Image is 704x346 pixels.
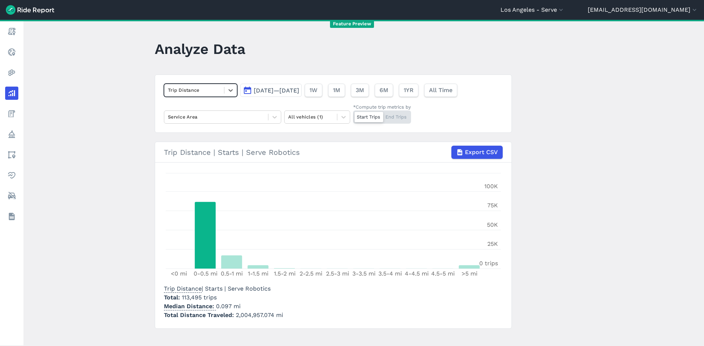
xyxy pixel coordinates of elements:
[221,270,243,277] tspan: 0.5-1 mi
[451,146,503,159] button: Export CSV
[500,6,565,14] button: Los Angeles - Serve
[588,6,698,14] button: [EMAIL_ADDRESS][DOMAIN_NAME]
[254,87,299,94] span: [DATE]—[DATE]
[6,5,54,15] img: Ride Report
[326,270,349,277] tspan: 2.5-3 mi
[353,103,411,110] div: *Compute trip metrics by
[248,270,268,277] tspan: 1-1.5 mi
[240,84,302,97] button: [DATE]—[DATE]
[405,270,429,277] tspan: 4-4.5 mi
[399,84,418,97] button: 1YR
[171,270,187,277] tspan: <0 mi
[305,84,322,97] button: 1W
[333,86,340,95] span: 1M
[164,283,202,293] span: Trip Distance
[431,270,455,277] tspan: 4.5-5 mi
[356,86,364,95] span: 3M
[462,270,477,277] tspan: >5 mi
[479,260,498,267] tspan: 0 trips
[164,312,236,318] span: Total Distance Traveled
[182,294,217,301] span: 113,495 trips
[5,148,18,161] a: Areas
[484,183,498,190] tspan: 100K
[236,312,283,318] span: 2,004,957.074 mi
[309,86,318,95] span: 1W
[274,270,296,277] tspan: 1.5-2 mi
[155,39,245,59] h1: Analyze Data
[5,45,18,59] a: Realtime
[5,189,18,203] a: ModeShift
[5,210,18,223] a: Datasets
[164,285,271,292] span: | Starts | Serve Robotics
[5,107,18,120] a: Fees
[5,87,18,100] a: Analyze
[330,20,374,28] span: Feature Preview
[487,240,498,247] tspan: 25K
[5,66,18,79] a: Heatmaps
[424,84,457,97] button: All Time
[375,84,393,97] button: 6M
[429,86,452,95] span: All Time
[378,270,402,277] tspan: 3.5-4 mi
[379,86,388,95] span: 6M
[487,202,498,209] tspan: 75K
[5,128,18,141] a: Policy
[487,221,498,228] tspan: 50K
[351,84,369,97] button: 3M
[300,270,322,277] tspan: 2-2.5 mi
[352,270,375,277] tspan: 3-3.5 mi
[465,148,498,157] span: Export CSV
[164,302,283,311] p: 0.097 mi
[164,146,503,159] div: Trip Distance | Starts | Serve Robotics
[5,25,18,38] a: Report
[194,270,217,277] tspan: 0-0.5 mi
[328,84,345,97] button: 1M
[164,301,216,310] span: Median Distance
[164,294,182,301] span: Total
[404,86,414,95] span: 1YR
[5,169,18,182] a: Health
